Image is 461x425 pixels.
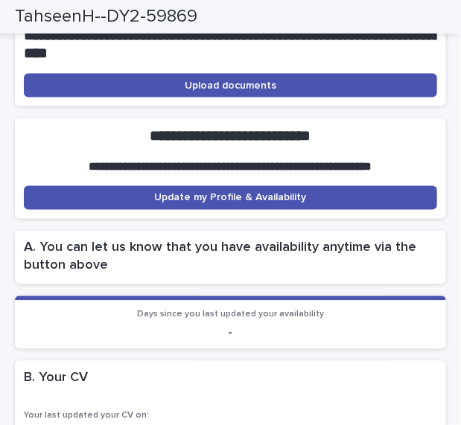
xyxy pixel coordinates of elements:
[185,80,276,91] span: Upload documents
[24,326,437,340] p: -
[24,186,437,210] a: Update my Profile & Availability
[24,74,437,98] a: Upload documents
[137,310,324,319] span: Days since you last updated your availability
[24,240,437,275] h2: A. You can let us know that you have availability anytime via the button above
[24,370,88,388] h2: B. Your CV
[15,6,197,28] h2: TahseenH--DY2-59869
[155,193,307,203] span: Update my Profile & Availability
[24,412,149,421] span: Your last updated your CV on:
